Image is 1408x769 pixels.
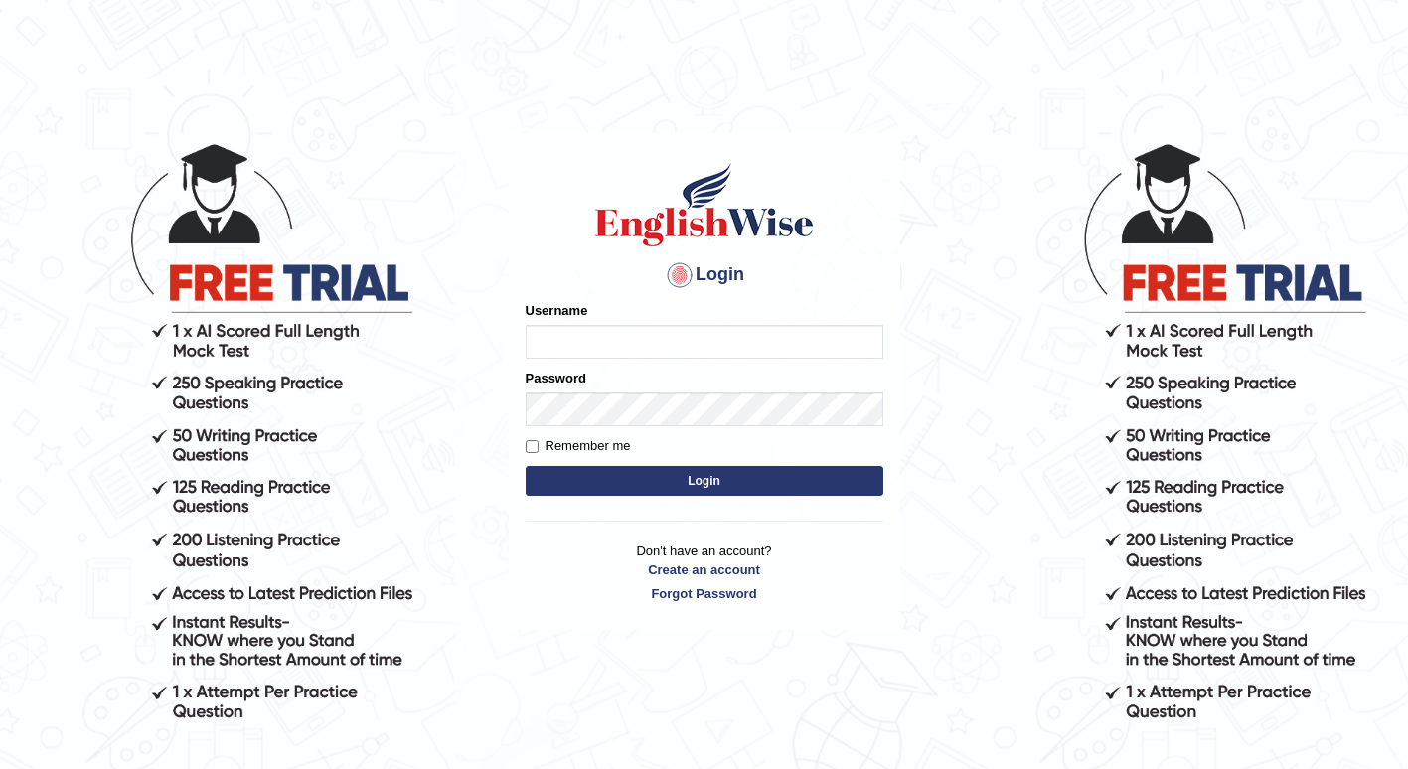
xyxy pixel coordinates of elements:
label: Password [526,369,586,387]
button: Login [526,466,883,496]
img: Logo of English Wise sign in for intelligent practice with AI [591,160,818,249]
h4: Login [526,259,883,291]
label: Remember me [526,436,631,456]
label: Username [526,301,588,320]
input: Remember me [526,440,539,453]
a: Forgot Password [526,584,883,603]
p: Don't have an account? [526,541,883,603]
a: Create an account [526,560,883,579]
